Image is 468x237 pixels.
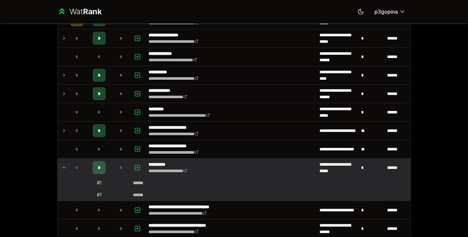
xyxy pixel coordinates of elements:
[97,192,101,198] div: # 1
[57,6,102,17] a: WatRank
[83,7,102,16] span: Rank
[369,6,411,18] button: p3gopina
[374,8,398,16] span: p3gopina
[97,180,101,186] div: # 1
[69,6,102,17] div: Wat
